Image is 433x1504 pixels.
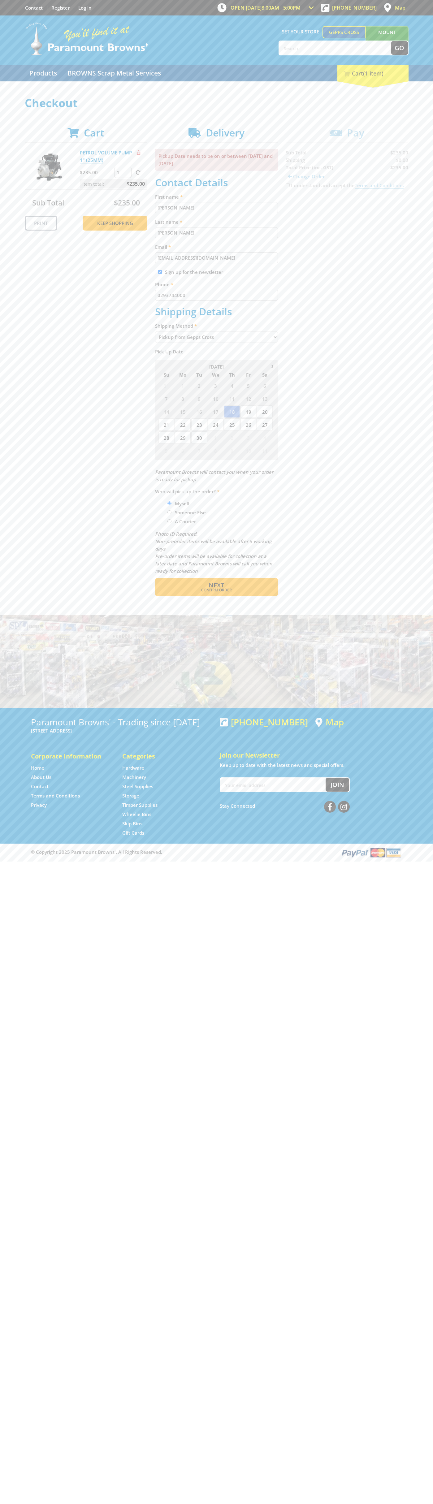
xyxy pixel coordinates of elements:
input: Please select who will pick up the order. [167,510,171,514]
span: Cart [84,126,104,139]
a: Go to the Products page [25,65,62,81]
span: 3 [208,379,223,392]
span: Mo [175,371,191,379]
span: 2 [224,431,240,444]
a: Keep Shopping [83,216,147,231]
span: 26 [240,418,256,431]
span: 10 [208,392,223,405]
span: 12 [240,392,256,405]
span: 25 [224,418,240,431]
p: Item total: [80,179,147,188]
h1: Checkout [25,97,409,109]
a: Go to the About Us page [31,774,51,780]
label: Someone Else [173,507,208,518]
a: Go to the Storage page [122,793,139,799]
a: Go to the BROWNS Scrap Metal Services page [63,65,166,81]
span: 4 [224,379,240,392]
label: Phone [155,281,278,288]
a: Remove from cart [136,149,141,156]
span: OPEN [DATE] [231,4,301,11]
span: 17 [208,405,223,418]
span: 11 [224,392,240,405]
label: Sign up for the newsletter [165,269,223,275]
span: Fr [240,371,256,379]
button: Next Confirm order [155,578,278,596]
a: Gepps Cross [323,26,366,38]
a: Print [25,216,57,231]
span: 14 [158,405,174,418]
p: $235.00 [80,169,113,176]
span: 8 [208,444,223,457]
p: Keep up to date with the latest news and special offers. [220,761,402,769]
span: 11 [257,444,273,457]
span: 1 [208,431,223,444]
span: Set your store [279,26,323,37]
span: Th [224,371,240,379]
img: Paramount Browns' [25,22,149,56]
label: Email [155,243,278,251]
span: 9 [224,444,240,457]
span: 27 [257,418,273,431]
button: Join [326,778,349,792]
p: [STREET_ADDRESS] [31,727,214,734]
input: Please select who will pick up the order. [167,519,171,523]
h5: Categories [122,752,201,761]
span: 21 [158,418,174,431]
a: Mount [PERSON_NAME] [366,26,409,50]
a: Go to the Timber Supplies page [122,802,158,808]
span: 4 [257,431,273,444]
span: 10 [240,444,256,457]
img: PETROL VOLUME PUMP 1" (25MM) [31,149,68,186]
span: 5 [240,379,256,392]
em: Photo ID Required. Non-preorder items will be available after 5 working days Pre-order items will... [155,531,272,574]
a: Go to the Home page [31,765,44,771]
h2: Contact Details [155,177,278,188]
p: Pickup Date needs to be on or between [DATE] and [DATE] [155,149,278,171]
span: 30 [191,431,207,444]
span: 6 [175,444,191,457]
span: 18 [224,405,240,418]
a: View a map of Gepps Cross location [315,717,344,727]
span: 7 [158,392,174,405]
a: Go to the Gift Cards page [122,830,144,836]
a: Go to the registration page [51,5,70,11]
input: Please enter your last name. [155,227,278,238]
span: 19 [240,405,256,418]
a: Go to the Privacy page [31,802,47,808]
span: Confirm order [168,588,265,592]
span: Sa [257,371,273,379]
label: A Courier [173,516,198,527]
span: 13 [257,392,273,405]
label: First name [155,193,278,201]
label: Pick Up Date [155,348,278,355]
span: 28 [158,431,174,444]
span: 16 [191,405,207,418]
input: Please enter your email address. [155,252,278,263]
span: Su [158,371,174,379]
span: $235.00 [127,179,145,188]
span: 2 [191,379,207,392]
div: Stay Connected [220,798,350,813]
a: Go to the Wheelie Bins page [122,811,151,818]
a: Go to the Terms and Conditions page [31,793,80,799]
div: [PHONE_NUMBER] [220,717,308,727]
span: 23 [191,418,207,431]
span: 9 [191,392,207,405]
a: Log in [78,5,92,11]
input: Please enter your telephone number. [155,290,278,301]
span: 31 [158,379,174,392]
span: 20 [257,405,273,418]
span: 22 [175,418,191,431]
span: 8 [175,392,191,405]
span: $235.00 [114,198,140,208]
a: PETROL VOLUME PUMP 1" (25MM) [80,149,132,163]
span: 3 [240,431,256,444]
span: [DATE] [209,364,224,370]
h5: Corporate Information [31,752,110,761]
span: Next [209,581,224,589]
input: Please select who will pick up the order. [167,501,171,505]
input: Search [279,41,391,55]
span: 7 [191,444,207,457]
span: 5 [158,444,174,457]
h3: Paramount Browns' - Trading since [DATE] [31,717,214,727]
